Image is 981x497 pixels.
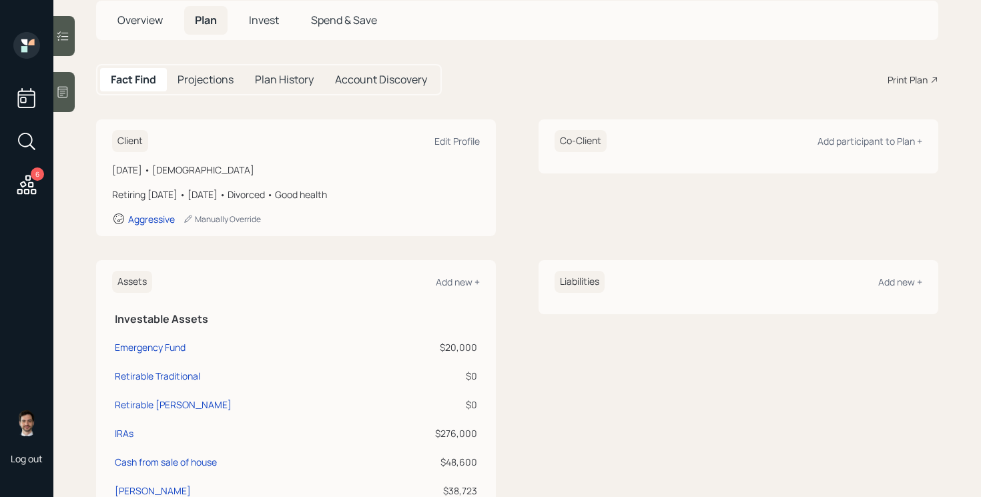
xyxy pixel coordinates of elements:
[115,340,186,354] div: Emergency Fund
[128,213,175,225] div: Aggressive
[380,398,477,412] div: $0
[195,13,217,27] span: Plan
[115,426,133,440] div: IRAs
[380,455,477,469] div: $48,600
[249,13,279,27] span: Invest
[183,213,261,225] div: Manually Override
[31,167,44,181] div: 6
[380,426,477,440] div: $276,000
[888,73,928,87] div: Print Plan
[115,398,232,412] div: Retirable [PERSON_NAME]
[255,73,314,86] h5: Plan History
[555,130,607,152] h6: Co-Client
[335,73,427,86] h5: Account Discovery
[878,276,922,288] div: Add new +
[11,452,43,465] div: Log out
[555,271,605,293] h6: Liabilities
[112,187,480,201] div: Retiring [DATE] • [DATE] • Divorced • Good health
[112,130,148,152] h6: Client
[380,340,477,354] div: $20,000
[115,455,217,469] div: Cash from sale of house
[115,369,200,383] div: Retirable Traditional
[434,135,480,147] div: Edit Profile
[13,410,40,436] img: jonah-coleman-headshot.png
[178,73,234,86] h5: Projections
[436,276,480,288] div: Add new +
[111,73,156,86] h5: Fact Find
[112,271,152,293] h6: Assets
[112,163,480,177] div: [DATE] • [DEMOGRAPHIC_DATA]
[311,13,377,27] span: Spend & Save
[117,13,163,27] span: Overview
[817,135,922,147] div: Add participant to Plan +
[380,369,477,383] div: $0
[115,313,477,326] h5: Investable Assets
